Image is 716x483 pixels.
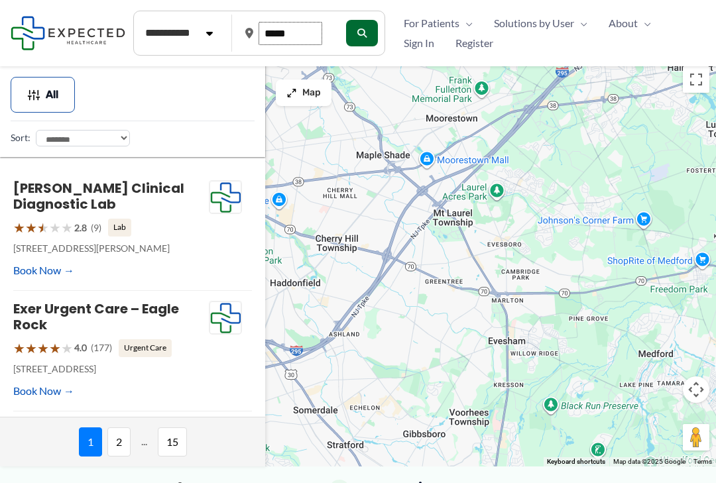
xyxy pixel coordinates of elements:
[693,458,712,465] a: Terms (opens in new tab)
[455,33,493,53] span: Register
[25,215,37,240] span: ★
[276,80,331,106] button: Map
[683,376,709,403] button: Map camera controls
[46,90,58,99] span: All
[37,336,49,360] span: ★
[37,215,49,240] span: ★
[13,381,74,401] a: Book Now
[13,215,25,240] span: ★
[683,424,709,451] button: Drag Pegman onto the map to open Street View
[404,13,459,33] span: For Patients
[13,260,74,280] a: Book Now
[11,77,75,113] button: All
[27,88,40,101] img: Filter
[13,336,25,360] span: ★
[613,458,686,465] span: Map data ©2025 Google
[13,360,209,378] p: [STREET_ADDRESS]
[107,427,131,456] span: 2
[91,339,112,356] span: (177)
[302,87,321,99] span: Map
[74,339,87,356] span: 4.0
[61,336,73,360] span: ★
[445,33,504,53] a: Register
[609,13,638,33] span: About
[598,13,662,33] a: AboutMenu Toggle
[459,13,473,33] span: Menu Toggle
[49,336,61,360] span: ★
[74,219,87,237] span: 2.8
[13,240,209,257] p: [STREET_ADDRESS][PERSON_NAME]
[13,179,184,213] a: [PERSON_NAME] Clinical Diagnostic Lab
[13,299,179,334] a: Exer Urgent Care – Eagle Rock
[547,457,605,466] button: Keyboard shortcuts
[61,215,73,240] span: ★
[209,301,241,335] img: Expected Healthcare Logo
[393,13,483,33] a: For PatientsMenu Toggle
[119,339,172,356] span: Urgent Care
[49,215,61,240] span: ★
[158,427,187,456] span: 15
[638,13,651,33] span: Menu Toggle
[393,33,445,53] a: Sign In
[79,427,102,456] span: 1
[11,16,125,50] img: Expected Healthcare Logo - side, dark font, small
[483,13,598,33] a: Solutions by UserMenu Toggle
[574,13,587,33] span: Menu Toggle
[11,129,30,146] label: Sort:
[209,181,241,214] img: Expected Healthcare Logo
[494,13,574,33] span: Solutions by User
[91,219,101,237] span: (9)
[683,66,709,93] button: Toggle fullscreen view
[136,427,152,456] span: ...
[108,219,131,236] span: Lab
[25,336,37,360] span: ★
[286,87,297,98] img: Maximize
[404,33,434,53] span: Sign In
